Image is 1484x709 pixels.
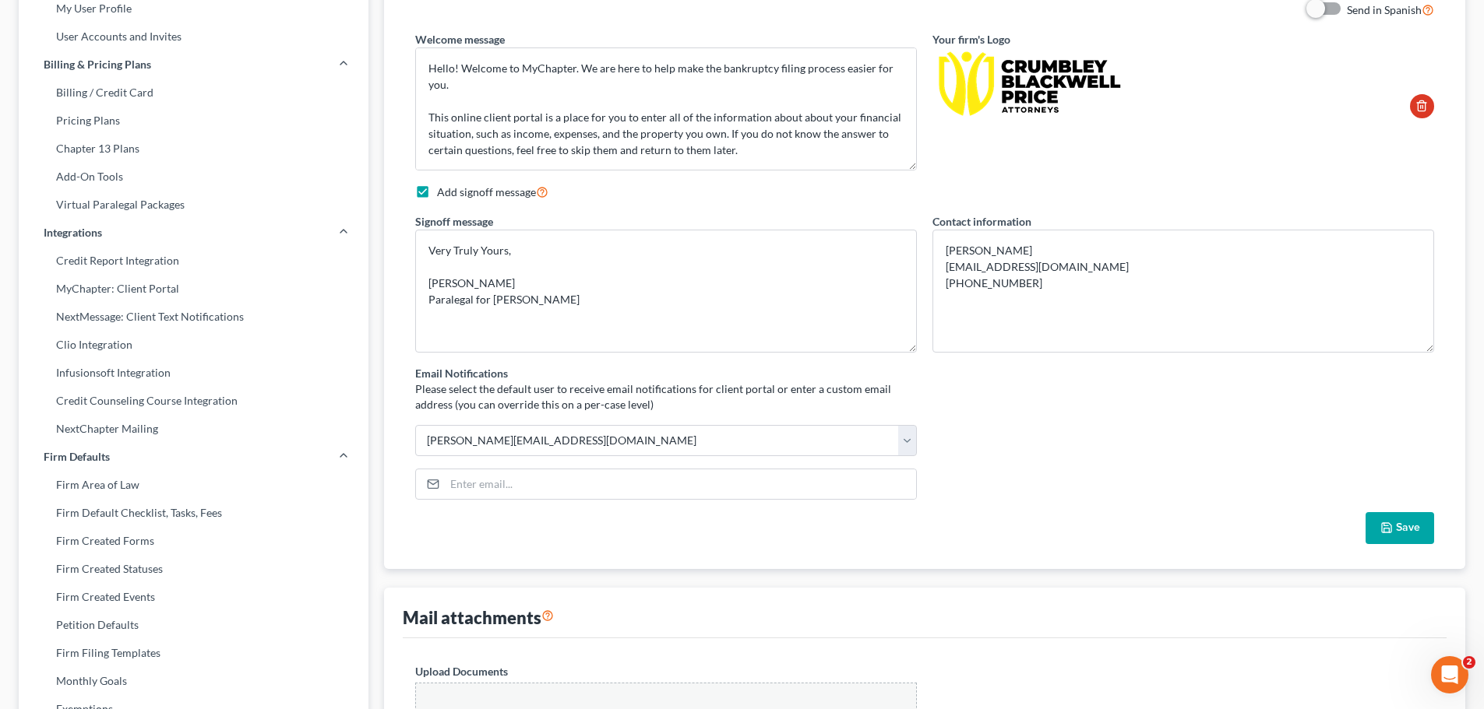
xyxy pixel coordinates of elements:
span: Billing & Pricing Plans [44,57,151,72]
label: Your firm's Logo [932,31,1010,47]
label: Welcome message [415,31,505,47]
a: NextChapter Mailing [19,415,368,443]
span: 2 [1463,656,1475,669]
a: Firm Area of Law [19,471,368,499]
a: Firm Created Events [19,583,368,611]
a: Clio Integration [19,331,368,359]
span: Integrations [44,225,102,240]
div: Mail attachments [403,606,554,629]
p: Please select the default user to receive email notifications for client portal or enter a custom... [415,381,917,412]
a: Chapter 13 Plans [19,135,368,163]
a: Billing & Pricing Plans [19,51,368,79]
a: Credit Report Integration [19,247,368,275]
a: Firm Default Checklist, Tasks, Fees [19,499,368,527]
a: Firm Created Statuses [19,555,368,583]
span: Add signoff message [437,185,536,198]
span: Firm Defaults [44,449,110,465]
a: Firm Created Forms [19,527,368,555]
label: Signoff message [415,213,493,230]
a: Monthly Goals [19,667,368,695]
img: 0c51b268-8442-44ce-ae99-5e99d5f1848f.png [932,47,1124,118]
a: Credit Counseling Course Integration [19,387,368,415]
label: Email Notifications [415,365,508,381]
label: Upload Documents [415,663,508,679]
a: Add-On Tools [19,163,368,191]
a: Infusionsoft Integration [19,359,368,387]
label: Contact information [932,213,1031,230]
a: NextMessage: Client Text Notifications [19,303,368,331]
a: Virtual Paralegal Packages [19,191,368,219]
iframe: Intercom live chat [1431,656,1468,693]
a: Petition Defaults [19,611,368,639]
button: Save [1366,512,1434,545]
input: Enter email... [445,469,916,499]
a: Billing / Credit Card [19,79,368,107]
a: Firm Defaults [19,443,368,471]
a: Firm Filing Templates [19,639,368,667]
a: Pricing Plans [19,107,368,135]
a: Integrations [19,219,368,247]
span: Send in Spanish [1347,3,1422,16]
a: User Accounts and Invites [19,23,368,51]
a: MyChapter: Client Portal [19,275,368,303]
